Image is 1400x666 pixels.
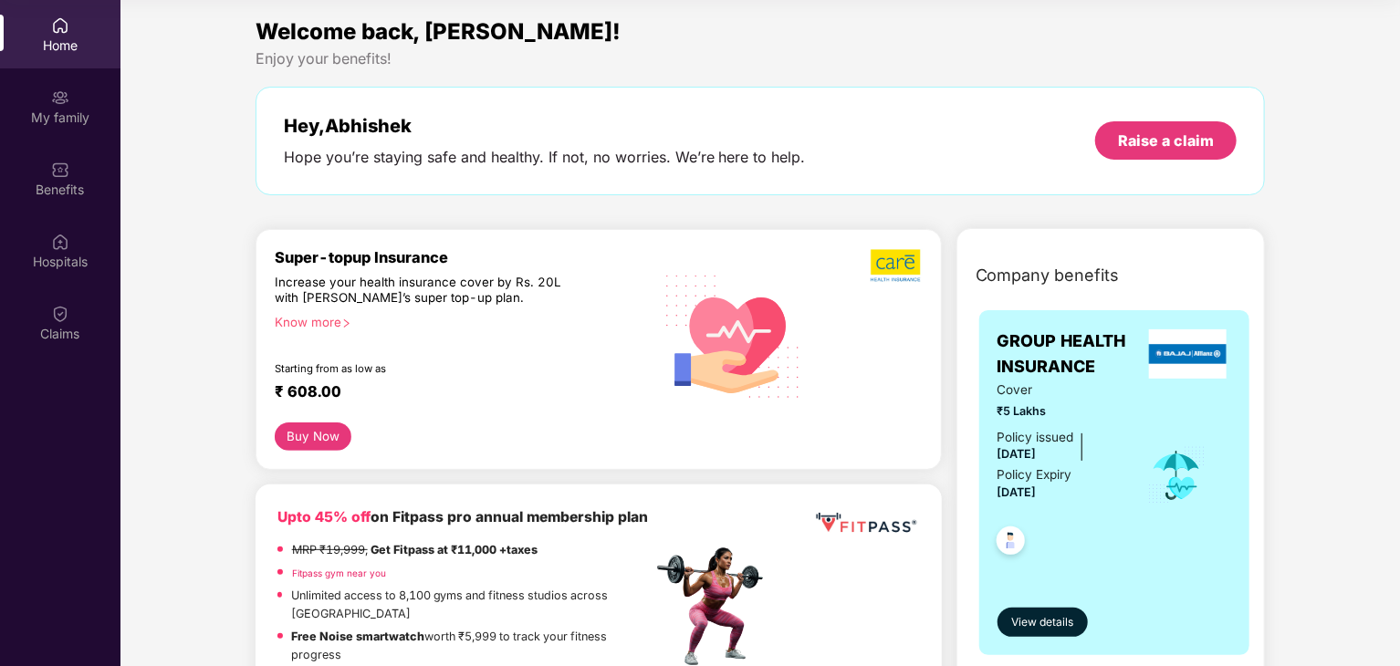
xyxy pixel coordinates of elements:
span: Welcome back, [PERSON_NAME]! [256,18,621,45]
img: b5dec4f62d2307b9de63beb79f102df3.png [871,248,923,283]
p: Unlimited access to 8,100 gyms and fitness studios across [GEOGRAPHIC_DATA] [291,587,653,623]
img: fppp.png [812,506,919,540]
img: svg+xml;base64,PHN2ZyB4bWxucz0iaHR0cDovL3d3dy53My5vcmcvMjAwMC9zdmciIHhtbG5zOnhsaW5rPSJodHRwOi8vd3... [653,253,815,418]
div: Super-topup Insurance [275,248,653,266]
span: Company benefits [976,263,1120,288]
div: Hope you’re staying safe and healthy. If not, no worries. We’re here to help. [284,148,806,167]
img: svg+xml;base64,PHN2ZyBpZD0iQmVuZWZpdHMiIHhtbG5zPSJodHRwOi8vd3d3LnczLm9yZy8yMDAwL3N2ZyIgd2lkdGg9Ij... [51,161,69,179]
span: right [341,318,351,328]
span: Cover [998,380,1123,400]
div: Hey, Abhishek [284,115,806,137]
img: svg+xml;base64,PHN2ZyBpZD0iQ2xhaW0iIHhtbG5zPSJodHRwOi8vd3d3LnczLm9yZy8yMDAwL3N2ZyIgd2lkdGg9IjIwIi... [51,305,69,323]
img: svg+xml;base64,PHN2ZyB3aWR0aD0iMjAiIGhlaWdodD0iMjAiIHZpZXdCb3g9IjAgMCAyMCAyMCIgZmlsbD0ibm9uZSIgeG... [51,88,69,107]
span: ₹5 Lakhs [998,402,1123,421]
div: Policy Expiry [998,465,1072,484]
del: MRP ₹19,999, [292,543,368,557]
strong: Get Fitpass at ₹11,000 +taxes [371,543,538,557]
div: Policy issued [998,428,1074,447]
img: svg+xml;base64,PHN2ZyBpZD0iSG9tZSIgeG1sbnM9Imh0dHA6Ly93d3cudzMub3JnLzIwMDAvc3ZnIiB3aWR0aD0iMjAiIG... [51,16,69,35]
button: Buy Now [275,422,352,451]
p: worth ₹5,999 to track your fitness progress [292,628,653,664]
div: ₹ 608.00 [275,382,634,404]
div: Raise a claim [1118,130,1214,151]
span: [DATE] [998,485,1037,499]
span: View details [1011,614,1073,631]
span: [DATE] [998,447,1037,461]
b: on Fitpass pro annual membership plan [277,508,648,526]
div: Enjoy your benefits! [256,49,1266,68]
button: View details [998,608,1088,637]
img: icon [1147,445,1207,505]
img: svg+xml;base64,PHN2ZyBpZD0iSG9zcGl0YWxzIiB4bWxucz0iaHR0cDovL3d3dy53My5vcmcvMjAwMC9zdmciIHdpZHRoPS... [51,233,69,251]
a: Fitpass gym near you [292,567,386,578]
div: Know more [275,315,642,328]
b: Upto 45% off [277,508,371,526]
div: Increase your health insurance cover by Rs. 20L with [PERSON_NAME]’s super top-up plan. [275,275,574,307]
strong: Free Noise smartwatch [292,630,425,643]
div: Starting from as low as [275,362,575,375]
img: insurerLogo [1149,329,1228,379]
img: svg+xml;base64,PHN2ZyB4bWxucz0iaHR0cDovL3d3dy53My5vcmcvMjAwMC9zdmciIHdpZHRoPSI0OC45NDMiIGhlaWdodD... [988,521,1033,566]
span: GROUP HEALTH INSURANCE [998,328,1144,380]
